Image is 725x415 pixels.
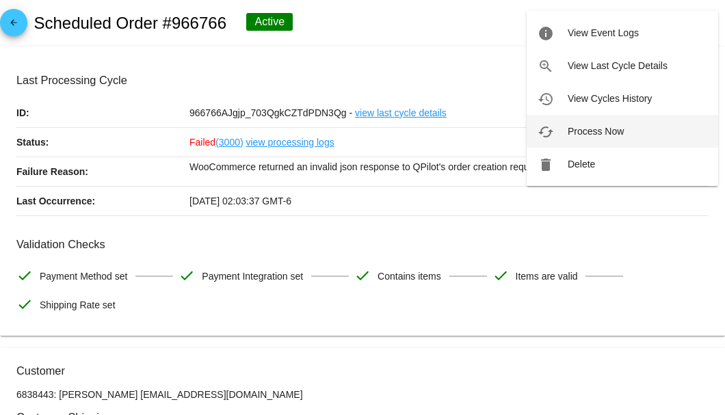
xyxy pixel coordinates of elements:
span: View Cycles History [568,93,652,104]
mat-icon: history [538,91,554,107]
span: View Last Cycle Details [568,60,668,71]
span: Process Now [568,126,624,137]
mat-icon: cached [538,124,554,140]
span: View Event Logs [568,27,639,38]
mat-icon: delete [538,157,554,173]
mat-icon: zoom_in [538,58,554,75]
mat-icon: info [538,25,554,42]
span: Delete [568,159,595,170]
